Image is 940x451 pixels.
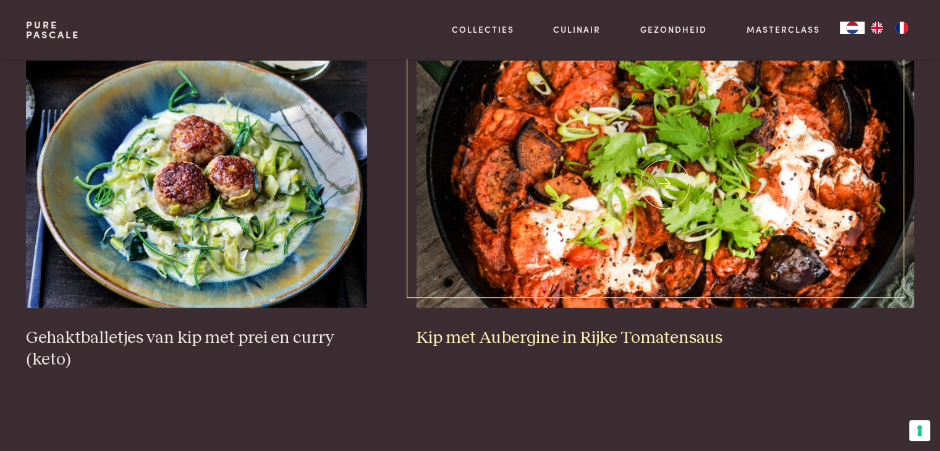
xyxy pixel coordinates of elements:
[26,20,80,40] a: PurePascale
[417,61,914,348] a: Kip met Aubergine in Rijke Tomatensaus Kip met Aubergine in Rijke Tomatensaus
[553,23,601,36] a: Culinair
[865,22,889,34] a: EN
[865,22,914,34] ul: Language list
[889,22,914,34] a: FR
[640,23,707,36] a: Gezondheid
[909,420,930,441] button: Uw voorkeuren voor toestemming voor trackingtechnologieën
[26,61,367,308] img: Gehaktballetjes van kip met prei en curry (keto)
[747,23,820,36] a: Masterclass
[26,61,367,370] a: Gehaktballetjes van kip met prei en curry (keto) Gehaktballetjes van kip met prei en curry (keto)
[840,22,865,34] div: Language
[417,61,914,308] img: Kip met Aubergine in Rijke Tomatensaus
[840,22,914,34] aside: Language selected: Nederlands
[26,327,367,370] h3: Gehaktballetjes van kip met prei en curry (keto)
[452,23,514,36] a: Collecties
[417,327,914,349] h3: Kip met Aubergine in Rijke Tomatensaus
[840,22,865,34] a: NL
